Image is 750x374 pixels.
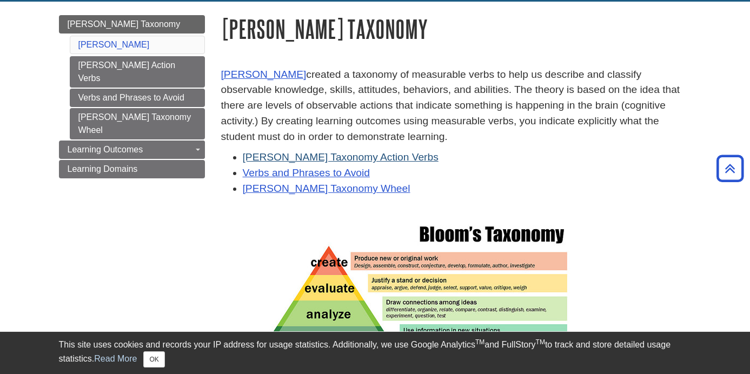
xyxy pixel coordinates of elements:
a: Verbs and Phrases to Avoid [243,167,370,178]
h1: [PERSON_NAME] Taxonomy [221,15,692,43]
span: [PERSON_NAME] Taxonomy [68,19,181,29]
button: Close [143,351,164,368]
div: Guide Page Menu [59,15,205,178]
a: Learning Domains [59,160,205,178]
a: [PERSON_NAME] Action Verbs [70,56,205,88]
a: [PERSON_NAME] Taxonomy Wheel [70,108,205,139]
span: Learning Outcomes [68,145,143,154]
p: created a taxonomy of measurable verbs to help us describe and classify observable knowledge, ski... [221,67,692,145]
div: This site uses cookies and records your IP address for usage statistics. Additionally, we use Goo... [59,338,692,368]
sup: TM [475,338,484,346]
a: [PERSON_NAME] Taxonomy [59,15,205,34]
a: [PERSON_NAME] Taxonomy Wheel [243,183,410,194]
a: Verbs and Phrases to Avoid [70,89,205,107]
a: Learning Outcomes [59,141,205,159]
a: [PERSON_NAME] [78,40,150,49]
a: Read More [94,354,137,363]
a: [PERSON_NAME] [221,69,307,80]
a: [PERSON_NAME] Taxonomy Action Verbs [243,151,439,163]
sup: TM [536,338,545,346]
span: Learning Domains [68,164,138,173]
a: Back to Top [713,161,747,176]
